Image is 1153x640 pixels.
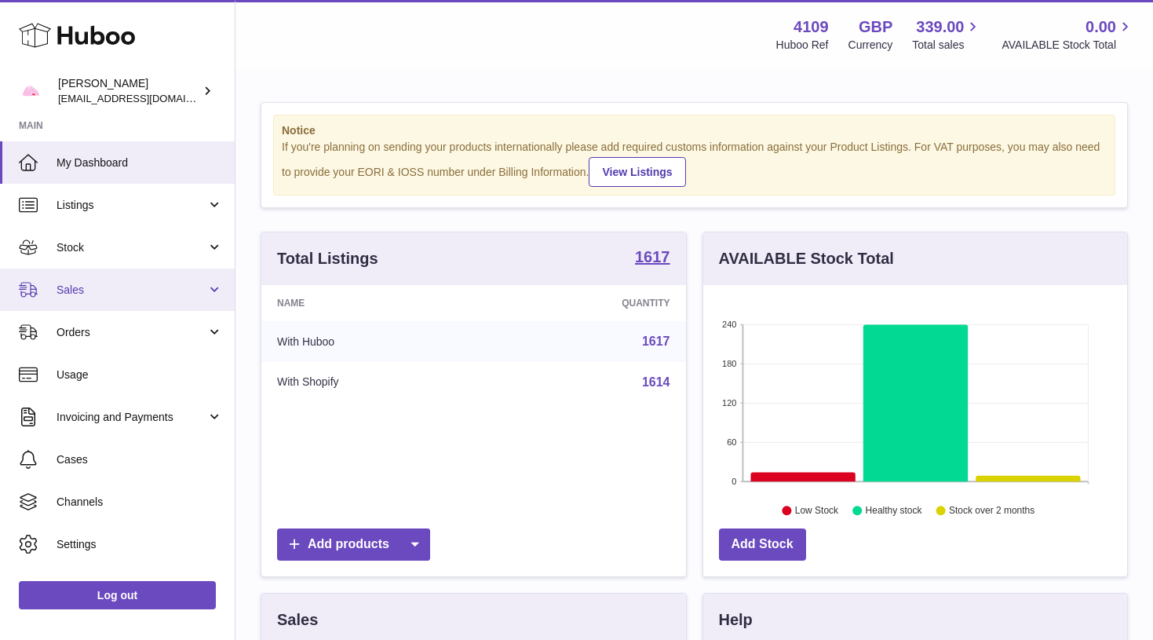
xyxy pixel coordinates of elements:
[848,38,893,53] div: Currency
[57,410,206,425] span: Invoicing and Payments
[57,198,206,213] span: Listings
[722,320,736,329] text: 240
[282,140,1107,187] div: If you're planning on sending your products internationally please add required customs informati...
[58,92,231,104] span: [EMAIL_ADDRESS][DOMAIN_NAME]
[57,155,223,170] span: My Dashboard
[722,398,736,408] text: 120
[719,248,894,269] h3: AVAILABLE Stock Total
[277,248,378,269] h3: Total Listings
[859,16,892,38] strong: GBP
[865,505,922,516] text: Healthy stock
[732,477,736,486] text: 0
[635,249,670,265] strong: 1617
[949,505,1034,516] text: Stock over 2 months
[57,452,223,467] span: Cases
[57,537,223,552] span: Settings
[719,528,806,561] a: Add Stock
[916,16,964,38] span: 339.00
[261,362,490,403] td: With Shopify
[589,157,685,187] a: View Listings
[490,285,685,321] th: Quantity
[776,38,829,53] div: Huboo Ref
[727,437,736,447] text: 60
[282,123,1107,138] strong: Notice
[912,38,982,53] span: Total sales
[642,335,670,348] a: 1617
[261,321,490,362] td: With Huboo
[58,76,199,106] div: [PERSON_NAME]
[57,495,223,510] span: Channels
[722,359,736,368] text: 180
[635,249,670,268] a: 1617
[277,609,318,631] h3: Sales
[57,325,206,340] span: Orders
[57,240,206,255] span: Stock
[794,505,838,516] text: Low Stock
[912,16,982,53] a: 339.00 Total sales
[277,528,430,561] a: Add products
[1002,38,1134,53] span: AVAILABLE Stock Total
[19,581,216,609] a: Log out
[1085,16,1116,38] span: 0.00
[719,609,753,631] h3: Help
[19,79,42,103] img: hello@limpetstore.com
[794,16,829,38] strong: 4109
[1002,16,1134,53] a: 0.00 AVAILABLE Stock Total
[642,375,670,389] a: 1614
[57,368,223,382] span: Usage
[261,285,490,321] th: Name
[57,283,206,298] span: Sales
